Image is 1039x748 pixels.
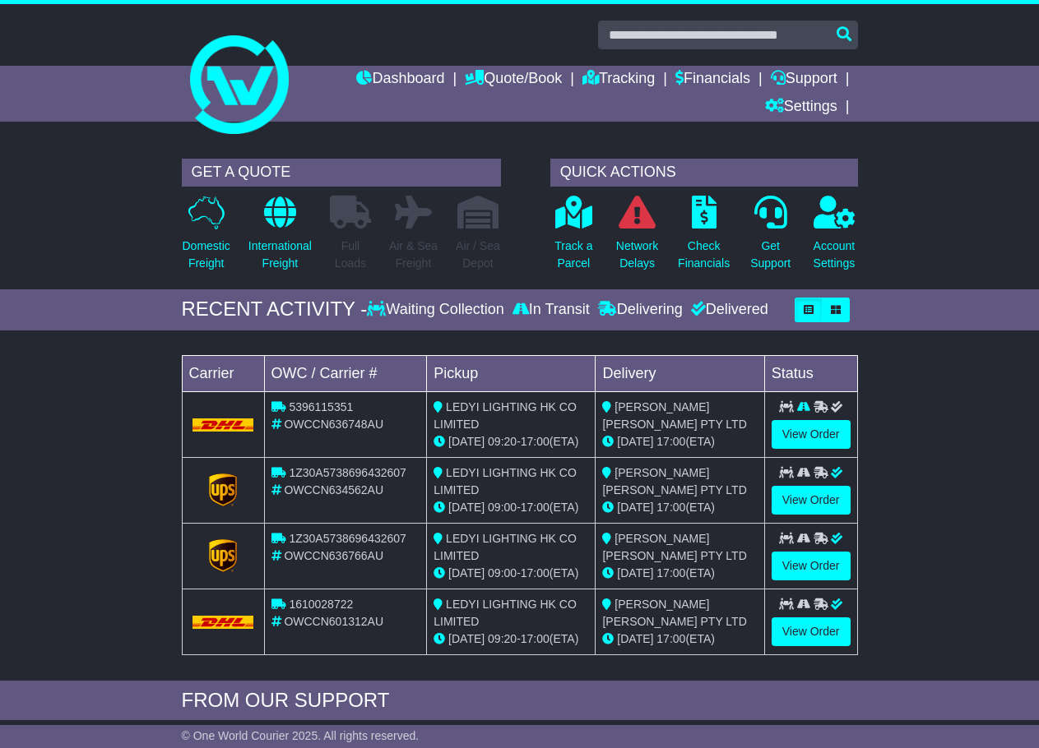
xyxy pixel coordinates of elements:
div: (ETA) [602,499,757,516]
img: GetCarrierServiceLogo [209,539,237,572]
span: 1Z30A5738696432607 [289,532,406,545]
span: [PERSON_NAME] [PERSON_NAME] PTY LTD [602,466,746,496]
span: [DATE] [448,435,485,448]
div: (ETA) [602,565,757,582]
span: [PERSON_NAME] [PERSON_NAME] PTY LTD [602,532,746,562]
a: Tracking [582,66,655,94]
div: FROM OUR SUPPORT [182,689,858,713]
p: Account Settings [814,238,856,272]
a: View Order [772,486,851,515]
div: - (ETA) [434,499,588,516]
span: OWCCN634562AU [284,483,383,496]
span: [DATE] [448,566,485,579]
a: InternationalFreight [248,195,313,281]
a: CheckFinancials [677,195,731,281]
div: QUICK ACTIONS [550,159,858,187]
a: Settings [765,94,837,122]
img: GetCarrierServiceLogo [209,473,237,506]
a: Quote/Book [465,66,562,94]
span: 1610028722 [289,598,353,611]
span: 09:20 [488,632,517,645]
div: - (ETA) [434,630,588,648]
div: (ETA) [602,630,757,648]
a: Support [771,66,837,94]
a: Dashboard [356,66,444,94]
a: AccountSettings [813,195,856,281]
img: DHL.png [192,418,254,432]
span: 17:00 [521,435,550,448]
span: [DATE] [448,632,485,645]
a: Track aParcel [554,195,593,281]
a: View Order [772,420,851,449]
span: LEDYI LIGHTING HK CO LIMITED [434,466,577,496]
span: © One World Courier 2025. All rights reserved. [182,729,420,742]
span: [PERSON_NAME] [PERSON_NAME] PTY LTD [602,400,746,431]
td: Carrier [182,355,264,391]
div: Delivering [594,301,687,319]
p: Full Loads [330,238,371,272]
div: Delivered [687,301,768,319]
div: Waiting Collection [367,301,508,319]
span: 09:00 [488,566,517,579]
span: LEDYI LIGHTING HK CO LIMITED [434,400,577,431]
span: [DATE] [448,501,485,514]
td: OWC / Carrier # [264,355,427,391]
a: View Order [772,617,851,646]
a: View Order [772,552,851,580]
span: OWCCN601312AU [284,615,383,628]
span: [PERSON_NAME] [PERSON_NAME] PTY LTD [602,598,746,628]
p: Check Financials [678,238,730,272]
span: OWCCN636766AU [284,549,383,562]
span: [DATE] [617,501,653,514]
p: Domestic Freight [183,238,230,272]
div: - (ETA) [434,433,588,450]
td: Pickup [427,355,596,391]
span: 17:00 [656,501,685,514]
td: Delivery [596,355,764,391]
span: [DATE] [617,632,653,645]
span: 09:00 [488,501,517,514]
span: 17:00 [656,435,685,448]
span: [DATE] [617,566,653,579]
span: 17:00 [521,632,550,645]
p: Network Delays [616,238,658,272]
p: Track a Parcel [554,238,592,272]
span: 09:20 [488,435,517,448]
span: 1Z30A5738696432607 [289,466,406,479]
a: Financials [675,66,750,94]
p: Get Support [750,238,791,272]
div: - (ETA) [434,565,588,582]
div: RECENT ACTIVITY - [182,298,368,321]
span: 17:00 [521,566,550,579]
div: (ETA) [602,433,757,450]
div: GET A QUOTE [182,159,501,187]
span: 17:00 [656,566,685,579]
span: 17:00 [521,501,550,514]
a: DomesticFreight [182,195,231,281]
span: LEDYI LIGHTING HK CO LIMITED [434,598,577,628]
span: 17:00 [656,632,685,645]
span: OWCCN636748AU [284,418,383,431]
a: GetSupport [749,195,791,281]
a: NetworkDelays [615,195,659,281]
p: International Freight [248,238,312,272]
span: LEDYI LIGHTING HK CO LIMITED [434,532,577,562]
span: [DATE] [617,435,653,448]
p: Air / Sea Depot [456,238,500,272]
img: DHL.png [192,616,254,629]
p: Air & Sea Freight [389,238,438,272]
div: In Transit [508,301,594,319]
span: 5396115351 [289,400,353,413]
td: Status [764,355,857,391]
